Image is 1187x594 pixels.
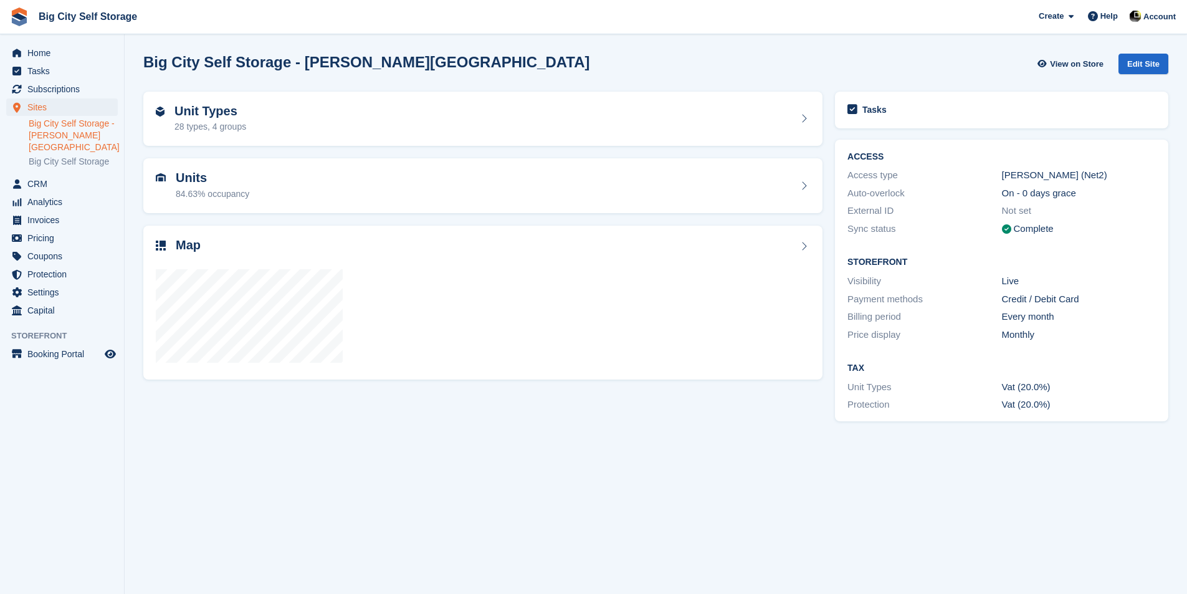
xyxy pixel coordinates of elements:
span: Invoices [27,211,102,229]
div: [PERSON_NAME] (Net2) [1002,168,1156,183]
span: Settings [27,284,102,301]
h2: Unit Types [174,104,246,118]
div: External ID [847,204,1001,218]
a: menu [6,98,118,116]
span: Booking Portal [27,345,102,363]
h2: ACCESS [847,152,1156,162]
a: menu [6,175,118,193]
div: Complete [1014,222,1054,236]
span: View on Store [1050,58,1104,70]
div: Edit Site [1118,54,1168,74]
img: unit-type-icn-2b2737a686de81e16bb02015468b77c625bbabd49415b5ef34ead5e3b44a266d.svg [156,107,164,117]
span: Analytics [27,193,102,211]
div: Access type [847,168,1001,183]
div: On - 0 days grace [1002,186,1156,201]
h2: Storefront [847,257,1156,267]
a: menu [6,284,118,301]
a: Big City Self Storage [29,156,118,168]
span: Subscriptions [27,80,102,98]
a: Map [143,226,822,380]
div: Auto-overlock [847,186,1001,201]
h2: Tax [847,363,1156,373]
a: View on Store [1036,54,1108,74]
a: menu [6,345,118,363]
a: menu [6,211,118,229]
div: Unit Types [847,380,1001,395]
a: menu [6,229,118,247]
span: Account [1143,11,1176,23]
div: Not set [1002,204,1156,218]
a: menu [6,193,118,211]
span: Capital [27,302,102,319]
span: Create [1039,10,1064,22]
img: Patrick Nevin [1129,10,1142,22]
span: Home [27,44,102,62]
a: menu [6,247,118,265]
span: Storefront [11,330,124,342]
a: Big City Self Storage [34,6,142,27]
a: menu [6,266,118,283]
h2: Units [176,171,249,185]
span: Tasks [27,62,102,80]
div: Protection [847,398,1001,412]
div: 84.63% occupancy [176,188,249,201]
span: CRM [27,175,102,193]
h2: Big City Self Storage - [PERSON_NAME][GEOGRAPHIC_DATA] [143,54,590,70]
a: Unit Types 28 types, 4 groups [143,92,822,146]
div: Credit / Debit Card [1002,292,1156,307]
span: Protection [27,266,102,283]
img: stora-icon-8386f47178a22dfd0bd8f6a31ec36ba5ce8667c1dd55bd0f319d3a0aa187defe.svg [10,7,29,26]
h2: Tasks [862,104,887,115]
span: Coupons [27,247,102,265]
span: Help [1100,10,1118,22]
div: Price display [847,328,1001,342]
div: Sync status [847,222,1001,236]
span: Pricing [27,229,102,247]
h2: Map [176,238,201,252]
div: Payment methods [847,292,1001,307]
div: Live [1002,274,1156,289]
a: Preview store [103,347,118,362]
a: menu [6,80,118,98]
div: Billing period [847,310,1001,324]
a: menu [6,44,118,62]
a: menu [6,62,118,80]
div: Monthly [1002,328,1156,342]
div: Every month [1002,310,1156,324]
img: map-icn-33ee37083ee616e46c38cad1a60f524a97daa1e2b2c8c0bc3eb3415660979fc1.svg [156,241,166,251]
a: menu [6,302,118,319]
a: Big City Self Storage - [PERSON_NAME][GEOGRAPHIC_DATA] [29,118,118,153]
div: Visibility [847,274,1001,289]
div: Vat (20.0%) [1002,380,1156,395]
a: Units 84.63% occupancy [143,158,822,213]
div: 28 types, 4 groups [174,120,246,133]
div: Vat (20.0%) [1002,398,1156,412]
img: unit-icn-7be61d7bf1b0ce9d3e12c5938cc71ed9869f7b940bace4675aadf7bd6d80202e.svg [156,173,166,182]
span: Sites [27,98,102,116]
a: Edit Site [1118,54,1168,79]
